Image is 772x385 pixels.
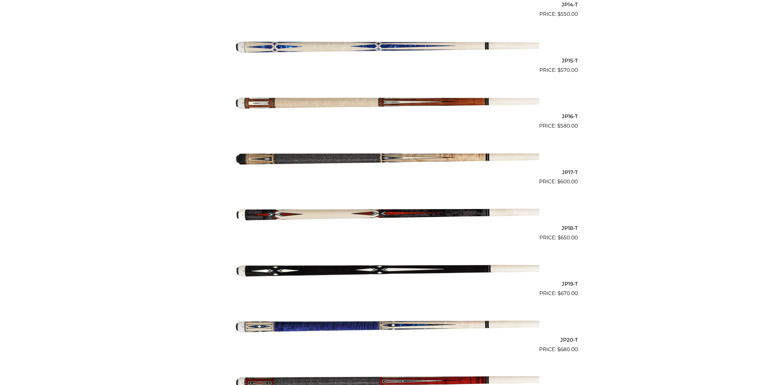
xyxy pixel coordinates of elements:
h2: JP15-T [194,55,578,66]
h2: JP19-T [194,278,578,290]
a: JP19-T $670.00 [194,244,578,297]
span: $ [558,67,561,73]
bdi: 680.00 [557,346,578,352]
img: JP20-T [233,300,539,351]
bdi: 600.00 [557,178,578,184]
h2: JP16-T [194,111,578,122]
span: $ [558,234,561,241]
bdi: 650.00 [558,234,578,241]
img: JP18-T [233,188,539,239]
a: JP16-T $580.00 [194,77,578,130]
bdi: 580.00 [557,123,578,129]
bdi: 550.00 [558,11,578,17]
span: $ [557,123,560,129]
bdi: 570.00 [558,67,578,73]
h2: JP17-T [194,167,578,178]
a: JP18-T $650.00 [194,188,578,241]
h2: JP18-T [194,222,578,234]
a: JP17-T $600.00 [194,132,578,186]
span: $ [558,290,561,296]
span: $ [557,346,560,352]
span: $ [557,178,560,184]
img: JP16-T [233,77,539,128]
bdi: 670.00 [558,290,578,296]
span: $ [558,11,561,17]
a: JP15-T $570.00 [194,21,578,74]
h2: JP20-T [194,334,578,345]
img: JP19-T [233,244,539,295]
img: JP17-T [233,132,539,183]
img: JP15-T [233,21,539,71]
a: JP20-T $680.00 [194,300,578,353]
